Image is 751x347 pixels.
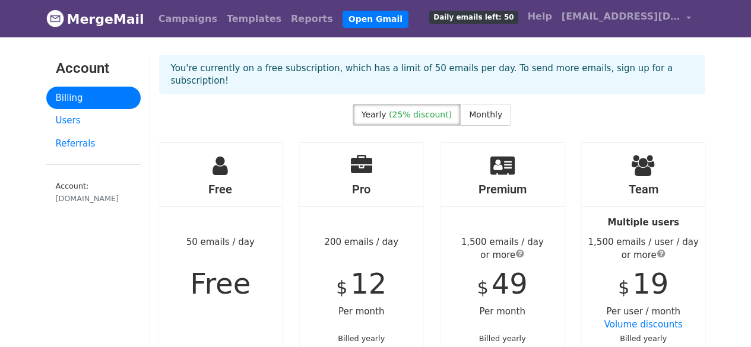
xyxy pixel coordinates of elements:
[523,5,557,28] a: Help
[618,277,629,298] span: $
[441,235,565,262] div: 1,500 emails / day or more
[343,11,408,28] a: Open Gmail
[159,182,283,196] h4: Free
[46,132,141,155] a: Referrals
[190,267,251,300] span: Free
[46,87,141,110] a: Billing
[300,182,423,196] h4: Pro
[582,235,705,262] div: 1,500 emails / user / day or more
[56,182,131,204] small: Account:
[338,334,385,343] small: Billed yearly
[469,110,502,119] span: Monthly
[362,110,386,119] span: Yearly
[389,110,452,119] span: (25% discount)
[429,11,518,24] span: Daily emails left: 50
[477,277,489,298] span: $
[424,5,522,28] a: Daily emails left: 50
[46,109,141,132] a: Users
[46,7,144,31] a: MergeMail
[350,267,386,300] span: 12
[632,267,668,300] span: 19
[620,334,667,343] small: Billed yearly
[56,60,131,77] h3: Account
[557,5,696,33] a: [EMAIL_ADDRESS][DOMAIN_NAME]
[608,217,679,228] strong: Multiple users
[56,193,131,204] div: [DOMAIN_NAME]
[286,7,338,31] a: Reports
[171,62,693,87] p: You're currently on a free subscription, which has a limit of 50 emails per day. To send more ema...
[154,7,222,31] a: Campaigns
[604,319,683,330] a: Volume discounts
[479,334,526,343] small: Billed yearly
[492,267,528,300] span: 49
[562,9,680,24] span: [EMAIL_ADDRESS][DOMAIN_NAME]
[582,182,705,196] h4: Team
[46,9,64,27] img: MergeMail logo
[336,277,347,298] span: $
[222,7,286,31] a: Templates
[441,182,565,196] h4: Premium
